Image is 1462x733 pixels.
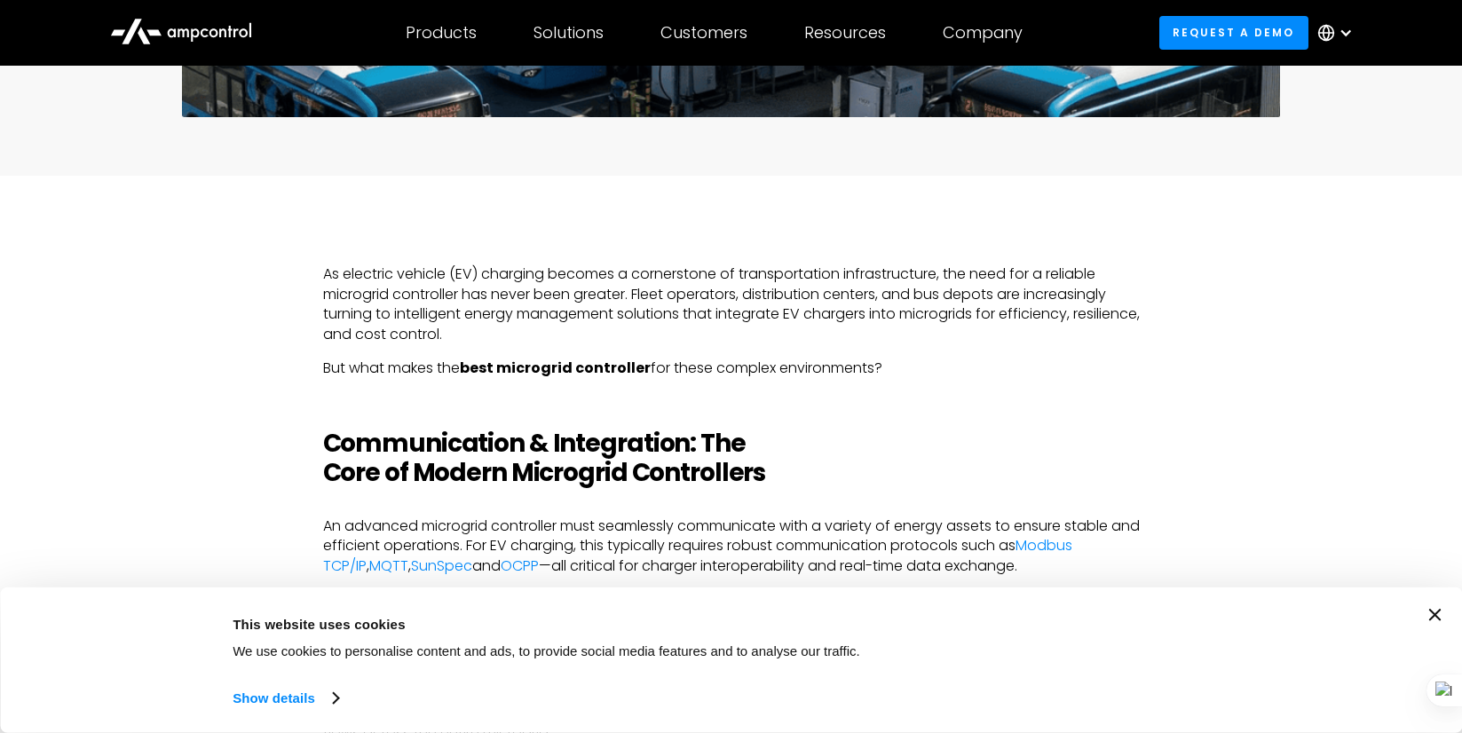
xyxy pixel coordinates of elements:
div: This website uses cookies [233,613,1102,634]
div: Products [406,23,477,43]
a: Show details [233,685,337,712]
div: Customers [660,23,747,43]
a: OCPP [501,556,539,576]
span: We use cookies to personalise content and ads, to provide social media features and to analyse ou... [233,643,860,658]
div: Resources [804,23,886,43]
div: Company [943,23,1023,43]
a: SunSpec [411,556,472,576]
strong: best microgrid controller [460,358,651,378]
a: Modbus TCP/IP [323,535,1072,575]
p: As electric vehicle (EV) charging becomes a cornerstone of transportation infrastructure, the nee... [323,264,1140,344]
div: Solutions [533,23,604,43]
p: But what makes the for these complex environments? [323,359,1140,378]
button: Close banner [1428,609,1441,621]
a: MQTT [369,556,408,576]
button: Okay [1142,609,1395,660]
strong: Communication & Integration: The Core of Modern Microgrid Controllers [323,426,766,491]
a: Request a demo [1159,16,1308,49]
p: An advanced microgrid controller must seamlessly communicate with a variety of energy assets to e... [323,516,1140,576]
